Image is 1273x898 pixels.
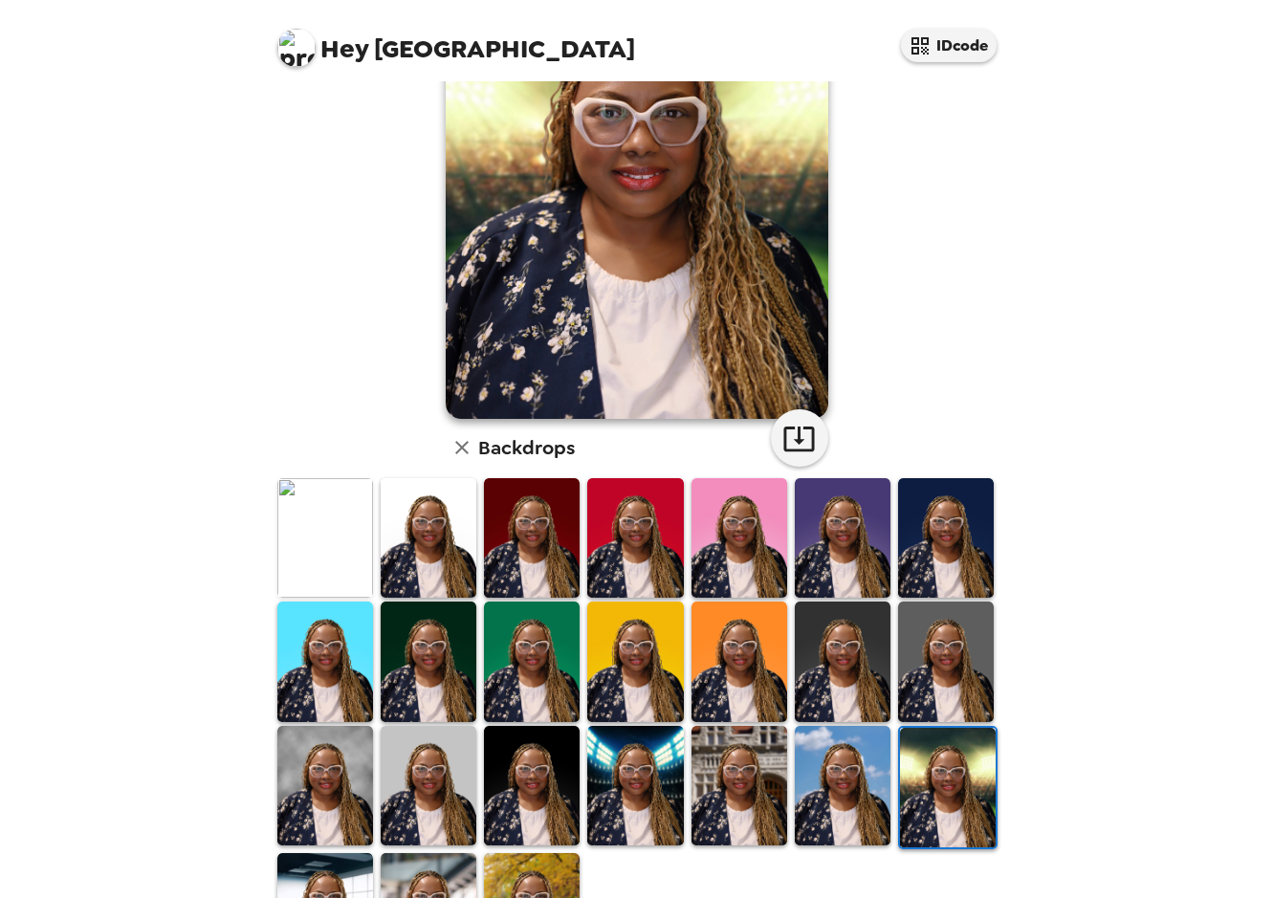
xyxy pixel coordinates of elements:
[320,32,368,66] span: Hey
[277,19,635,62] span: [GEOGRAPHIC_DATA]
[277,29,316,67] img: profile pic
[277,478,373,598] img: Original
[478,432,575,463] h6: Backdrops
[901,29,997,62] button: IDcode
